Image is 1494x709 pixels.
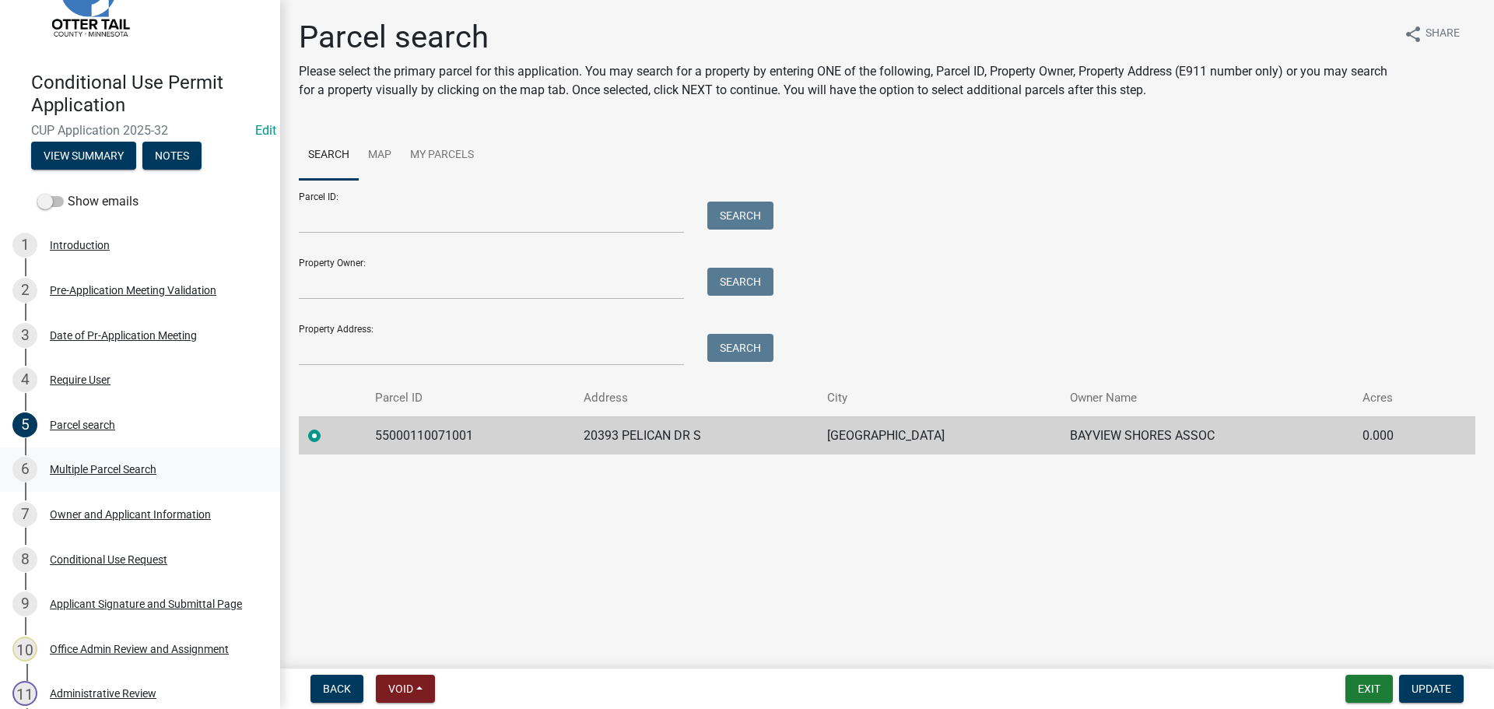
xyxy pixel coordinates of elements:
[12,637,37,662] div: 10
[366,380,574,416] th: Parcel ID
[31,123,249,138] span: CUP Application 2025-32
[1404,25,1422,44] i: share
[1353,416,1442,455] td: 0.000
[50,464,156,475] div: Multiple Parcel Search
[31,72,268,117] h4: Conditional Use Permit Application
[707,334,773,362] button: Search
[255,123,276,138] a: Edit
[376,675,435,703] button: Void
[12,502,37,527] div: 7
[707,202,773,230] button: Search
[1399,675,1464,703] button: Update
[707,268,773,296] button: Search
[574,380,818,416] th: Address
[1412,683,1451,695] span: Update
[1426,25,1460,44] span: Share
[50,330,197,341] div: Date of Pr-Application Meeting
[366,416,574,455] td: 55000110071001
[12,547,37,572] div: 8
[299,131,359,181] a: Search
[12,457,37,482] div: 6
[359,131,401,181] a: Map
[574,416,818,455] td: 20393 PELICAN DR S
[818,416,1061,455] td: [GEOGRAPHIC_DATA]
[142,150,202,163] wm-modal-confirm: Notes
[12,412,37,437] div: 5
[401,131,483,181] a: My Parcels
[1391,19,1472,49] button: shareShare
[388,683,413,695] span: Void
[1061,380,1352,416] th: Owner Name
[12,233,37,258] div: 1
[299,19,1391,56] h1: Parcel search
[12,278,37,303] div: 2
[310,675,363,703] button: Back
[12,323,37,348] div: 3
[323,683,351,695] span: Back
[50,688,156,699] div: Administrative Review
[12,367,37,392] div: 4
[818,380,1061,416] th: City
[50,419,115,430] div: Parcel search
[50,644,229,655] div: Office Admin Review and Assignment
[1061,416,1352,455] td: BAYVIEW SHORES ASSOC
[50,509,211,520] div: Owner and Applicant Information
[50,374,110,385] div: Require User
[299,62,1391,100] p: Please select the primary parcel for this application. You may search for a property by entering ...
[50,285,216,296] div: Pre-Application Meeting Validation
[31,150,136,163] wm-modal-confirm: Summary
[50,554,167,565] div: Conditional Use Request
[142,142,202,170] button: Notes
[50,240,110,251] div: Introduction
[50,598,242,609] div: Applicant Signature and Submittal Page
[37,192,139,211] label: Show emails
[31,142,136,170] button: View Summary
[12,591,37,616] div: 9
[12,681,37,706] div: 11
[255,123,276,138] wm-modal-confirm: Edit Application Number
[1345,675,1393,703] button: Exit
[1353,380,1442,416] th: Acres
